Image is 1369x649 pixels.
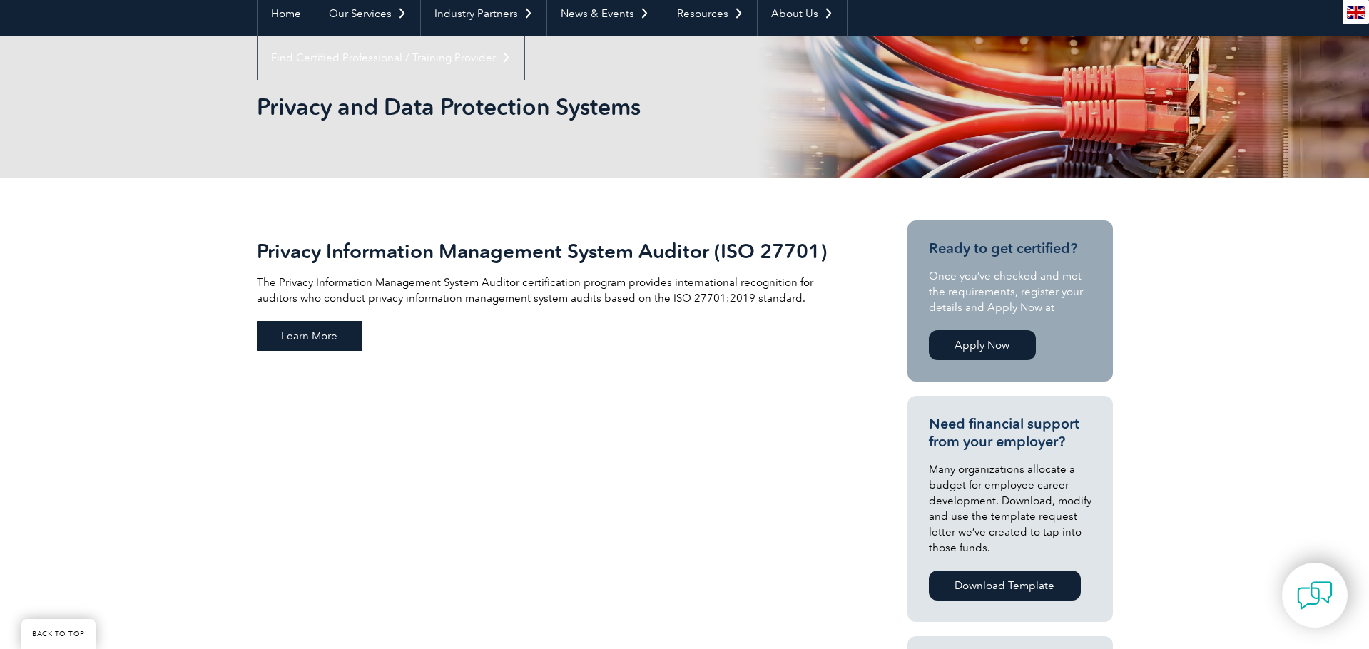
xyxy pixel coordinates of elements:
span: Learn More [257,321,362,351]
h1: Privacy and Data Protection Systems [257,93,805,121]
a: Apply Now [929,330,1036,360]
a: Privacy Information Management System Auditor (ISO 27701) The Privacy Information Management Syst... [257,220,856,369]
a: BACK TO TOP [21,619,96,649]
img: contact-chat.png [1297,578,1333,613]
h3: Need financial support from your employer? [929,415,1091,451]
h2: Privacy Information Management System Auditor (ISO 27701) [257,240,856,262]
p: Many organizations allocate a budget for employee career development. Download, modify and use th... [929,461,1091,556]
a: Download Template [929,571,1081,601]
h3: Ready to get certified? [929,240,1091,257]
img: en [1347,6,1365,19]
p: Once you’ve checked and met the requirements, register your details and Apply Now at [929,268,1091,315]
a: Find Certified Professional / Training Provider [258,36,524,80]
p: The Privacy Information Management System Auditor certification program provides international re... [257,275,856,306]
